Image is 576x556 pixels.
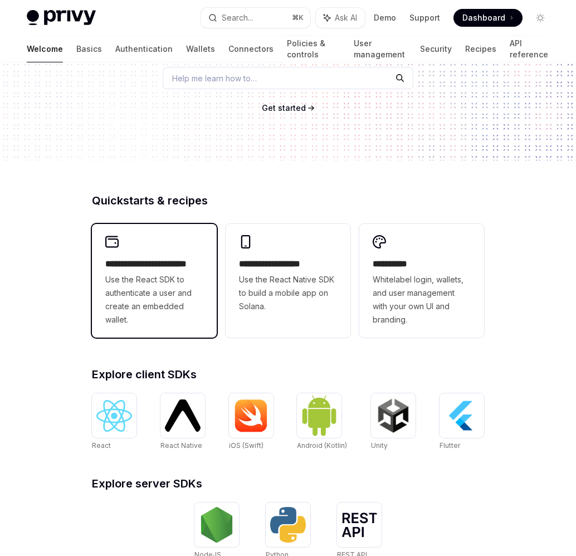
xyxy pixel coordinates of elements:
[371,393,416,451] a: UnityUnity
[292,13,304,22] span: ⌘ K
[341,513,377,537] img: REST API
[262,103,306,114] a: Get started
[262,103,306,113] span: Get started
[440,441,460,450] span: Flutter
[444,398,480,433] img: Flutter
[531,9,549,27] button: Toggle dark mode
[222,11,253,25] div: Search...
[301,394,337,436] img: Android (Kotlin)
[186,36,215,62] a: Wallets
[92,369,197,380] span: Explore client SDKs
[373,273,471,326] span: Whitelabel login, wallets, and user management with your own UI and branding.
[229,393,274,451] a: iOS (Swift)iOS (Swift)
[270,507,306,543] img: Python
[465,36,496,62] a: Recipes
[105,273,203,326] span: Use the React SDK to authenticate a user and create an embedded wallet.
[226,224,350,338] a: **** **** **** ***Use the React Native SDK to build a mobile app on Solana.
[160,393,205,451] a: React NativeReact Native
[420,36,452,62] a: Security
[375,398,411,433] img: Unity
[201,8,311,28] button: Search...⌘K
[160,441,202,450] span: React Native
[92,393,136,451] a: ReactReact
[233,399,269,432] img: iOS (Swift)
[440,393,484,451] a: FlutterFlutter
[239,273,337,313] span: Use the React Native SDK to build a mobile app on Solana.
[76,36,102,62] a: Basics
[96,400,132,432] img: React
[453,9,523,27] a: Dashboard
[27,10,96,26] img: light logo
[354,36,407,62] a: User management
[115,36,173,62] a: Authentication
[92,478,202,489] span: Explore server SDKs
[199,507,235,543] img: NodeJS
[92,441,111,450] span: React
[359,224,484,338] a: **** *****Whitelabel login, wallets, and user management with your own UI and branding.
[172,72,257,84] span: Help me learn how to…
[287,36,340,62] a: Policies & controls
[374,12,396,23] a: Demo
[316,8,365,28] button: Ask AI
[510,36,549,62] a: API reference
[371,441,388,450] span: Unity
[335,12,357,23] span: Ask AI
[409,12,440,23] a: Support
[229,441,263,450] span: iOS (Swift)
[228,36,274,62] a: Connectors
[297,393,347,451] a: Android (Kotlin)Android (Kotlin)
[297,441,347,450] span: Android (Kotlin)
[27,36,63,62] a: Welcome
[92,195,208,206] span: Quickstarts & recipes
[165,399,201,431] img: React Native
[462,12,505,23] span: Dashboard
